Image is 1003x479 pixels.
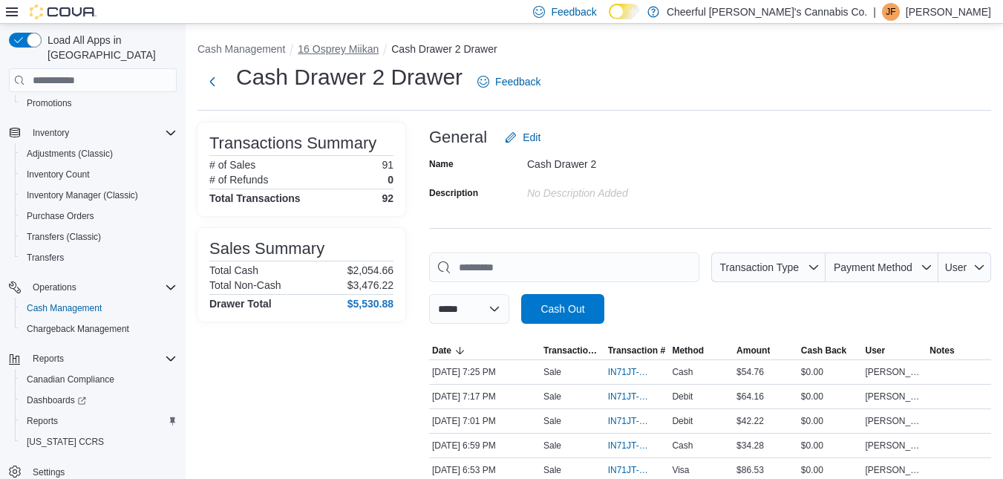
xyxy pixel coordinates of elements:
[866,415,924,427] span: [PERSON_NAME]
[543,391,561,403] p: Sale
[21,320,177,338] span: Chargeback Management
[667,3,867,21] p: Cheerful [PERSON_NAME]'s Cannabis Co.
[236,62,463,92] h1: Cash Drawer 2 Drawer
[27,148,113,160] span: Adjustments (Classic)
[873,3,876,21] p: |
[736,391,764,403] span: $64.16
[672,345,704,356] span: Method
[429,461,540,479] div: [DATE] 6:53 PM
[734,342,798,359] button: Amount
[866,345,886,356] span: User
[866,464,924,476] span: [PERSON_NAME]
[736,345,770,356] span: Amount
[33,281,76,293] span: Operations
[15,143,183,164] button: Adjustments (Classic)
[21,299,108,317] a: Cash Management
[15,247,183,268] button: Transfers
[3,123,183,143] button: Inventory
[608,363,667,381] button: IN71JT-402841
[798,437,863,454] div: $0.00
[27,189,138,201] span: Inventory Manager (Classic)
[27,252,64,264] span: Transfers
[736,415,764,427] span: $42.22
[801,345,846,356] span: Cash Back
[21,166,96,183] a: Inventory Count
[608,388,667,405] button: IN71JT-402836
[429,388,540,405] div: [DATE] 7:17 PM
[382,159,393,171] p: 91
[866,440,924,452] span: [PERSON_NAME]
[27,278,177,296] span: Operations
[551,4,596,19] span: Feedback
[543,464,561,476] p: Sale
[27,394,86,406] span: Dashboards
[429,363,540,381] div: [DATE] 7:25 PM
[499,123,546,152] button: Edit
[672,464,689,476] span: Visa
[429,342,540,359] button: Date
[15,227,183,247] button: Transfers (Classic)
[27,374,114,385] span: Canadian Compliance
[21,228,177,246] span: Transfers (Classic)
[21,433,177,451] span: Washington CCRS
[209,298,272,310] h4: Drawer Total
[21,145,119,163] a: Adjustments (Classic)
[21,94,78,112] a: Promotions
[21,186,177,204] span: Inventory Manager (Classic)
[495,74,540,89] span: Feedback
[736,440,764,452] span: $34.28
[609,4,640,19] input: Dark Mode
[209,159,255,171] h6: # of Sales
[209,240,324,258] h3: Sales Summary
[21,249,177,267] span: Transfers
[21,207,100,225] a: Purchase Orders
[388,174,393,186] p: 0
[719,261,799,273] span: Transaction Type
[15,431,183,452] button: [US_STATE] CCRS
[27,124,177,142] span: Inventory
[42,33,177,62] span: Load All Apps in [GEOGRAPHIC_DATA]
[429,158,454,170] label: Name
[608,437,667,454] button: IN71JT-402830
[608,461,667,479] button: IN71JT-402828
[471,67,546,97] a: Feedback
[209,264,258,276] h6: Total Cash
[523,130,540,145] span: Edit
[609,19,610,20] span: Dark Mode
[527,152,726,170] div: Cash Drawer 2
[347,264,393,276] p: $2,054.66
[27,210,94,222] span: Purchase Orders
[21,391,92,409] a: Dashboards
[209,174,268,186] h6: # of Refunds
[298,43,379,55] button: 16 Osprey Miikan
[15,206,183,227] button: Purchase Orders
[209,134,376,152] h3: Transactions Summary
[866,366,924,378] span: [PERSON_NAME]
[834,261,912,273] span: Payment Method
[3,348,183,369] button: Reports
[27,97,72,109] span: Promotions
[21,186,144,204] a: Inventory Manager (Classic)
[945,261,967,273] span: User
[798,461,863,479] div: $0.00
[608,412,667,430] button: IN71JT-402832
[21,433,110,451] a: [US_STATE] CCRS
[863,342,927,359] button: User
[605,342,670,359] button: Transaction #
[27,436,104,448] span: [US_STATE] CCRS
[21,371,120,388] a: Canadian Compliance
[27,350,177,368] span: Reports
[672,415,693,427] span: Debit
[209,192,301,204] h4: Total Transactions
[608,391,652,403] span: IN71JT-402836
[27,169,90,180] span: Inventory Count
[27,231,101,243] span: Transfers (Classic)
[27,350,70,368] button: Reports
[33,466,65,478] span: Settings
[21,371,177,388] span: Canadian Compliance
[197,67,227,97] button: Next
[27,124,75,142] button: Inventory
[543,415,561,427] p: Sale
[543,366,561,378] p: Sale
[429,437,540,454] div: [DATE] 6:59 PM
